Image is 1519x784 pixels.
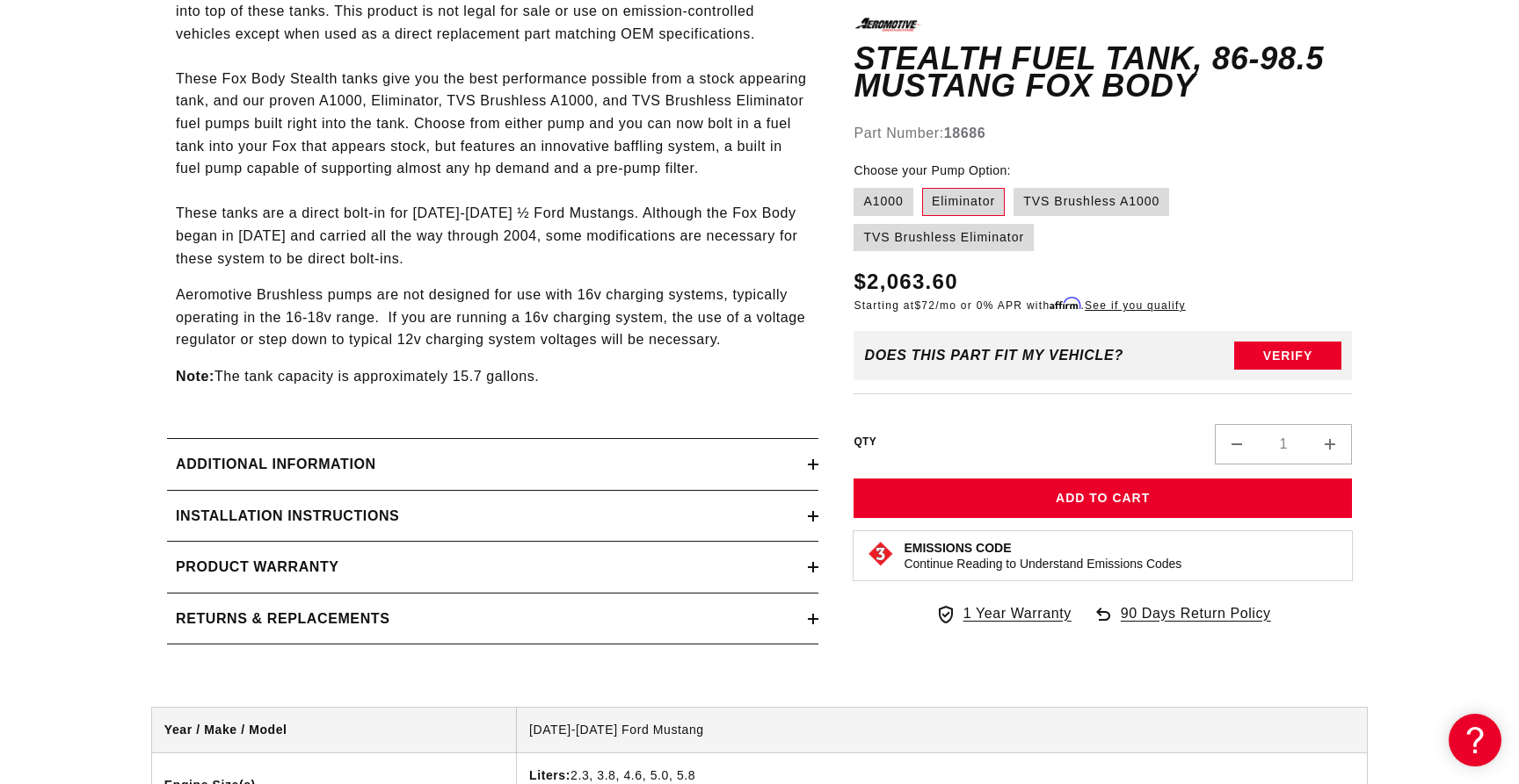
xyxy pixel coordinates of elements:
[176,453,376,476] h2: Additional information
[854,44,1352,99] h1: Stealth Fuel Tank, 86-98.5 Mustang Fox Body
[176,505,399,528] h2: Installation Instructions
[854,298,1185,313] p: Starting at /mo or 0% APR with .
[176,365,810,388] p: The tank capacity is approximately 15.7 gallons.
[944,125,986,140] strong: 18686
[167,439,818,490] summary: Additional information
[167,542,818,593] summary: Product warranty
[176,287,805,347] span: Aeromotive Brushless pumps are not designed for use with 16v charging systems, typically operatin...
[167,491,818,542] summary: Installation Instructions
[854,223,1034,251] label: TVS Brushless Eliminator
[904,539,1181,571] button: Emissions CodeContinue Reading to Understand Emissions Codes
[517,708,1368,752] td: [DATE]-[DATE] Ford Mustang
[864,348,1123,363] div: Does This part fit My vehicle?
[854,162,1012,180] legend: Choose your Pump Option:
[922,188,1005,216] label: Eliminator
[854,478,1352,518] button: Add to Cart
[1085,299,1186,312] a: See if you qualify - Learn more about Affirm Financing (opens in modal)
[176,556,339,579] h2: Product warranty
[854,188,912,216] label: A1000
[1050,297,1080,310] span: Affirm
[1121,601,1271,642] span: 90 Days Return Policy
[904,540,1011,554] strong: Emissions Code
[904,555,1181,571] p: Continue Reading to Understand Emissions Codes
[1093,601,1271,642] a: 90 Days Return Policy
[867,539,895,567] img: Emissions code
[152,708,517,752] th: Year / Make / Model
[167,593,818,644] summary: Returns & replacements
[1234,342,1341,370] button: Verify
[854,266,957,298] span: $2,063.60
[935,601,1072,624] a: 1 Year Warranty
[914,299,935,312] span: $72
[176,608,389,630] h2: Returns & replacements
[963,601,1072,624] span: 1 Year Warranty
[1014,188,1169,216] label: TVS Brushless A1000
[854,121,1352,144] div: Part Number:
[529,768,571,782] strong: Liters:
[176,369,214,384] strong: Note:
[854,434,876,449] label: QTY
